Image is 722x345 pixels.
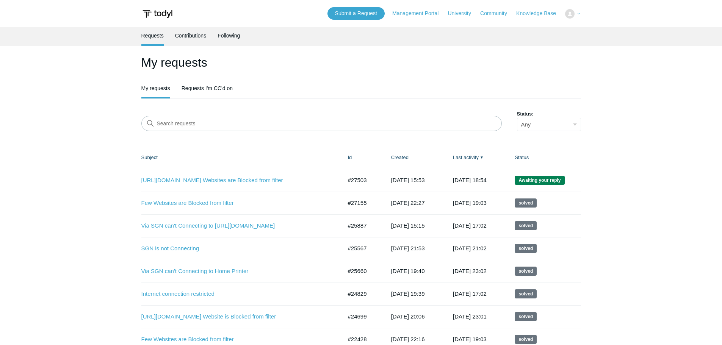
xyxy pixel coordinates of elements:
[453,177,487,183] time: 2025-08-18T18:54:56+00:00
[218,27,240,44] a: Following
[515,267,537,276] span: This request has been solved
[453,200,487,206] time: 2025-08-13T19:03:00+00:00
[517,110,581,118] label: Status:
[391,177,425,183] time: 2025-08-18T15:53:47+00:00
[392,9,446,17] a: Management Portal
[340,192,384,214] td: #27155
[141,290,331,298] a: Internet connection restricted
[453,313,487,320] time: 2025-05-26T23:01:54+00:00
[141,222,331,230] a: Via SGN can't Connecting to [URL][DOMAIN_NAME]
[516,9,564,17] a: Knowledge Base
[340,146,384,169] th: Id
[141,312,331,321] a: [URL][DOMAIN_NAME] Website is Blocked from filter
[340,169,384,192] td: #27503
[515,176,564,185] span: We are waiting for you to respond
[340,305,384,328] td: #24699
[141,7,174,21] img: Todyl Support Center Help Center home page
[175,27,207,44] a: Contributions
[141,116,502,131] input: Search requests
[141,27,164,44] a: Requests
[453,268,487,274] time: 2025-07-14T23:02:06+00:00
[480,155,484,160] span: ▼
[391,222,425,229] time: 2025-07-03T15:15:42+00:00
[453,155,479,160] a: Last activity▼
[391,313,425,320] time: 2025-05-05T20:06:01+00:00
[340,260,384,283] td: #25660
[507,146,581,169] th: Status
[515,289,537,298] span: This request has been solved
[182,80,233,97] a: Requests I'm CC'd on
[141,53,581,72] h1: My requests
[391,268,425,274] time: 2025-06-24T19:40:31+00:00
[453,222,487,229] time: 2025-07-23T17:02:00+00:00
[391,245,425,251] time: 2025-06-18T21:53:19+00:00
[391,336,425,342] time: 2025-01-15T22:16:24+00:00
[515,335,537,344] span: This request has been solved
[391,155,409,160] a: Created
[480,9,515,17] a: Community
[141,146,340,169] th: Subject
[141,176,331,185] a: [URL][DOMAIN_NAME] Websites are Blocked from filter
[515,221,537,230] span: This request has been solved
[327,7,385,20] a: Submit a Request
[515,312,537,321] span: This request has been solved
[340,214,384,237] td: #25887
[141,80,170,97] a: My requests
[141,267,331,276] a: Via SGN can't Connecting to Home Printer
[391,290,425,297] time: 2025-05-12T19:39:28+00:00
[515,198,537,208] span: This request has been solved
[515,244,537,253] span: This request has been solved
[340,237,384,260] td: #25567
[448,9,478,17] a: University
[453,336,487,342] time: 2025-02-12T19:03:01+00:00
[141,199,331,208] a: Few Websites are Blocked from filter
[141,244,331,253] a: SGN is not Connecting
[453,290,487,297] time: 2025-06-03T17:02:54+00:00
[453,245,487,251] time: 2025-07-17T21:02:42+00:00
[340,283,384,305] td: #24829
[391,200,425,206] time: 2025-08-07T22:27:36+00:00
[141,335,331,344] a: Few Websites are Blocked from filter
